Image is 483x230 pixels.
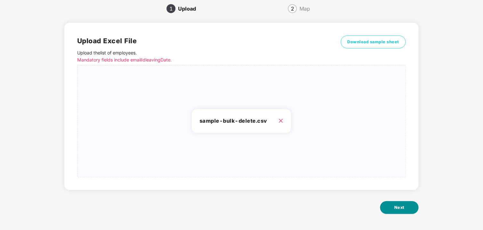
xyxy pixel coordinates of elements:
[169,6,173,11] span: 1
[78,65,405,177] span: sample-bulk-delete.csv close
[291,6,294,11] span: 2
[77,56,324,63] p: Mandatory fields include emailId leavingDate.
[380,201,419,214] button: Next
[348,39,399,45] span: Download sample sheet
[299,4,310,14] div: Map
[278,118,283,123] span: close
[200,117,283,125] h3: sample-bulk-delete.csv
[77,49,324,63] p: Upload the list of employees .
[394,204,405,211] span: Next
[77,36,324,46] h2: Upload Excel File
[178,4,201,14] div: Upload
[341,36,406,48] button: Download sample sheet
